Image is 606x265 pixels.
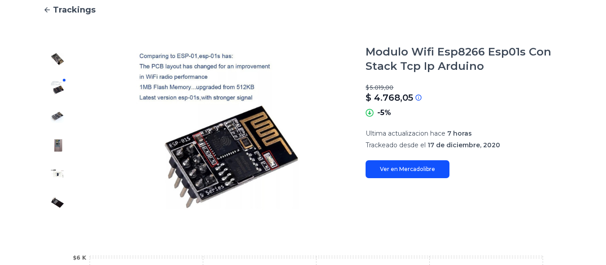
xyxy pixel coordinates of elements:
[90,45,348,217] img: Modulo Wifi Esp8266 Esp01s Con Stack Tcp Ip Arduino
[366,91,413,104] p: $ 4.768,05
[50,167,65,181] img: Modulo Wifi Esp8266 Esp01s Con Stack Tcp Ip Arduino
[50,109,65,124] img: Modulo Wifi Esp8266 Esp01s Con Stack Tcp Ip Arduino
[53,4,96,16] span: Trackings
[43,4,563,16] a: Trackings
[50,52,65,66] img: Modulo Wifi Esp8266 Esp01s Con Stack Tcp Ip Arduino
[50,195,65,209] img: Modulo Wifi Esp8266 Esp01s Con Stack Tcp Ip Arduino
[50,81,65,95] img: Modulo Wifi Esp8266 Esp01s Con Stack Tcp Ip Arduino
[366,141,426,149] span: Trackeado desde el
[50,138,65,152] img: Modulo Wifi Esp8266 Esp01s Con Stack Tcp Ip Arduino
[377,107,391,118] p: -5%
[427,141,500,149] span: 17 de diciembre, 2020
[73,255,87,261] tspan: $6 K
[366,45,563,73] h1: Modulo Wifi Esp8266 Esp01s Con Stack Tcp Ip Arduino
[366,84,563,91] p: $ 5.019,00
[366,129,445,137] span: Ultima actualizacion hace
[447,129,472,137] span: 7 horas
[366,160,449,178] a: Ver en Mercadolibre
